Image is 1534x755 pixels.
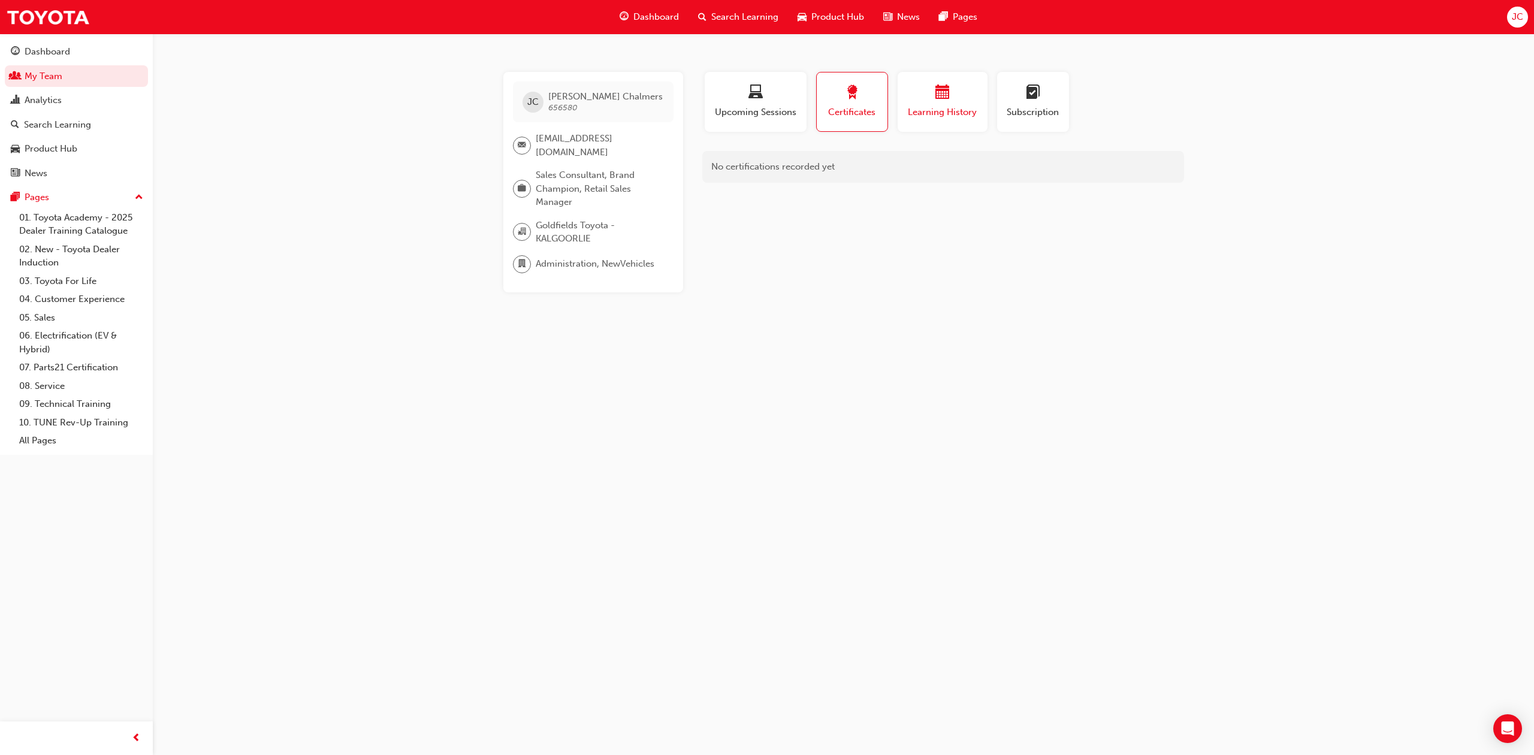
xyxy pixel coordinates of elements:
span: car-icon [798,10,807,25]
a: car-iconProduct Hub [788,5,874,29]
span: car-icon [11,144,20,155]
a: News [5,162,148,185]
a: news-iconNews [874,5,929,29]
span: news-icon [11,168,20,179]
div: News [25,167,47,180]
span: laptop-icon [748,85,763,101]
span: Pages [953,10,977,24]
a: 07. Parts21 Certification [14,358,148,377]
button: Certificates [816,72,888,132]
button: JC [1507,7,1528,28]
span: learningplan-icon [1026,85,1040,101]
span: email-icon [518,138,526,153]
a: Dashboard [5,41,148,63]
a: 09. Technical Training [14,395,148,413]
span: [PERSON_NAME] Chalmers [548,91,663,102]
span: Goldfields Toyota - KALGOORLIE [536,219,664,246]
a: My Team [5,65,148,87]
span: JC [1512,10,1523,24]
button: DashboardMy TeamAnalyticsSearch LearningProduct HubNews [5,38,148,186]
span: prev-icon [132,731,141,746]
button: Upcoming Sessions [705,72,807,132]
a: Product Hub [5,138,148,160]
span: search-icon [11,120,19,131]
button: Subscription [997,72,1069,132]
span: up-icon [135,190,143,206]
span: calendar-icon [935,85,950,101]
a: 08. Service [14,377,148,395]
div: Open Intercom Messenger [1493,714,1522,743]
a: 05. Sales [14,309,148,327]
a: 10. TUNE Rev-Up Training [14,413,148,432]
span: pages-icon [11,192,20,203]
span: briefcase-icon [518,181,526,197]
a: Analytics [5,89,148,111]
button: Learning History [898,72,988,132]
span: 656580 [548,102,578,113]
a: search-iconSearch Learning [689,5,788,29]
div: Dashboard [25,45,70,59]
span: organisation-icon [518,224,526,240]
a: 06. Electrification (EV & Hybrid) [14,327,148,358]
a: Search Learning [5,114,148,136]
a: All Pages [14,431,148,450]
span: department-icon [518,256,526,272]
span: News [897,10,920,24]
span: chart-icon [11,95,20,106]
div: Pages [25,191,49,204]
a: guage-iconDashboard [610,5,689,29]
div: No certifications recorded yet [702,151,1184,183]
span: pages-icon [939,10,948,25]
a: pages-iconPages [929,5,987,29]
span: guage-icon [620,10,629,25]
span: people-icon [11,71,20,82]
span: Product Hub [811,10,864,24]
a: 02. New - Toyota Dealer Induction [14,240,148,272]
span: award-icon [845,85,859,101]
div: Product Hub [25,142,77,156]
span: Upcoming Sessions [714,105,798,119]
div: Search Learning [24,118,91,132]
span: guage-icon [11,47,20,58]
span: Learning History [907,105,979,119]
button: Pages [5,186,148,209]
a: 04. Customer Experience [14,290,148,309]
a: 01. Toyota Academy - 2025 Dealer Training Catalogue [14,209,148,240]
span: search-icon [698,10,706,25]
span: Search Learning [711,10,778,24]
div: Analytics [25,93,62,107]
span: news-icon [883,10,892,25]
span: Sales Consultant, Brand Champion, Retail Sales Manager [536,168,664,209]
span: [EMAIL_ADDRESS][DOMAIN_NAME] [536,132,664,159]
span: Certificates [826,105,878,119]
span: Subscription [1006,105,1060,119]
span: Dashboard [633,10,679,24]
span: Administration, NewVehicles [536,257,654,271]
img: Trak [6,4,90,31]
a: 03. Toyota For Life [14,272,148,291]
span: JC [527,95,539,109]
